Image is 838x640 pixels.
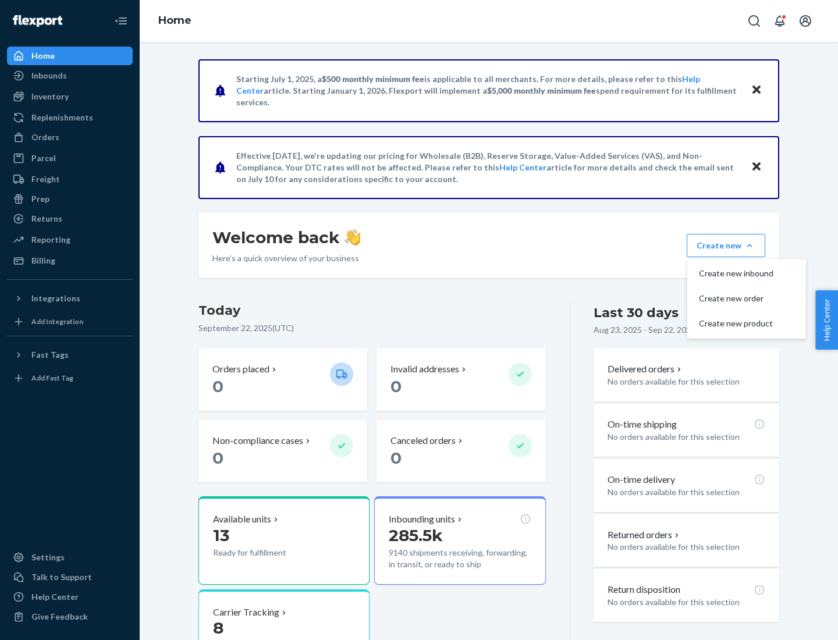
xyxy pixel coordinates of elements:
[31,255,55,266] div: Billing
[699,269,773,278] span: Create new inbound
[322,74,424,84] span: $500 monthly minimum fee
[213,513,271,526] p: Available units
[31,373,73,383] div: Add Fast Tag
[31,70,67,81] div: Inbounds
[212,362,269,376] p: Orders placed
[213,525,229,545] span: 13
[699,319,773,328] span: Create new product
[608,473,675,486] p: On-time delivery
[7,149,133,168] a: Parcel
[31,571,92,583] div: Talk to Support
[7,230,133,249] a: Reporting
[374,496,545,585] button: Inbounding units285.5k9140 shipments receiving, forwarding, in transit, or ready to ship
[794,9,817,33] button: Open account menu
[690,261,804,286] button: Create new inbound
[7,128,133,147] a: Orders
[31,50,55,62] div: Home
[389,513,455,526] p: Inbounding units
[158,14,191,27] a: Home
[236,73,740,108] p: Starting July 1, 2025, a is applicable to all merchants. For more details, please refer to this a...
[687,234,765,257] button: Create newCreate new inboundCreate new orderCreate new product
[7,369,133,387] a: Add Fast Tag
[213,547,321,559] p: Ready for fulfillment
[749,159,764,176] button: Close
[31,152,56,164] div: Parcel
[699,294,773,303] span: Create new order
[31,611,88,623] div: Give Feedback
[345,229,361,246] img: hand-wave emoji
[31,91,69,102] div: Inventory
[608,528,681,542] button: Returned orders
[7,47,133,65] a: Home
[390,376,402,396] span: 0
[608,596,765,608] p: No orders available for this selection
[198,322,546,334] p: September 22, 2025 ( UTC )
[390,448,402,468] span: 0
[198,349,367,411] button: Orders placed 0
[608,541,765,553] p: No orders available for this selection
[7,66,133,85] a: Inbounds
[7,190,133,208] a: Prep
[389,547,531,570] p: 9140 shipments receiving, forwarding, in transit, or ready to ship
[31,213,62,225] div: Returns
[7,108,133,127] a: Replenishments
[487,86,596,95] span: $5,000 monthly minimum fee
[236,150,740,185] p: Effective [DATE], we're updating our pricing for Wholesale (B2B), Reserve Storage, Value-Added Se...
[31,552,65,563] div: Settings
[198,496,370,585] button: Available units13Ready for fulfillment
[608,583,680,596] p: Return disposition
[594,304,679,322] div: Last 30 days
[7,289,133,308] button: Integrations
[31,349,69,361] div: Fast Tags
[13,15,62,27] img: Flexport logo
[7,170,133,189] a: Freight
[743,9,766,33] button: Open Search Box
[31,234,70,246] div: Reporting
[212,227,361,248] h1: Welcome back
[690,286,804,311] button: Create new order
[212,376,223,396] span: 0
[594,324,717,336] p: Aug 23, 2025 - Sep 22, 2025 ( UTC )
[149,4,201,38] ol: breadcrumbs
[499,162,546,172] a: Help Center
[198,420,367,482] button: Non-compliance cases 0
[31,293,80,304] div: Integrations
[608,486,765,498] p: No orders available for this selection
[390,362,459,376] p: Invalid addresses
[749,82,764,99] button: Close
[608,376,765,387] p: No orders available for this selection
[31,173,60,185] div: Freight
[7,209,133,228] a: Returns
[608,431,765,443] p: No orders available for this selection
[31,193,49,205] div: Prep
[198,301,546,320] h3: Today
[7,312,133,331] a: Add Integration
[31,591,79,603] div: Help Center
[212,434,303,447] p: Non-compliance cases
[212,448,223,468] span: 0
[213,606,279,619] p: Carrier Tracking
[815,290,838,350] button: Help Center
[690,311,804,336] button: Create new product
[7,607,133,626] button: Give Feedback
[213,618,223,638] span: 8
[31,112,93,123] div: Replenishments
[7,346,133,364] button: Fast Tags
[608,362,684,376] button: Delivered orders
[377,420,545,482] button: Canceled orders 0
[389,525,443,545] span: 285.5k
[390,434,456,447] p: Canceled orders
[7,251,133,270] a: Billing
[7,548,133,567] a: Settings
[608,418,677,431] p: On-time shipping
[31,131,59,143] div: Orders
[377,349,545,411] button: Invalid addresses 0
[7,87,133,106] a: Inventory
[109,9,133,33] button: Close Navigation
[212,253,361,264] p: Here’s a quick overview of your business
[31,317,83,326] div: Add Integration
[7,568,133,586] a: Talk to Support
